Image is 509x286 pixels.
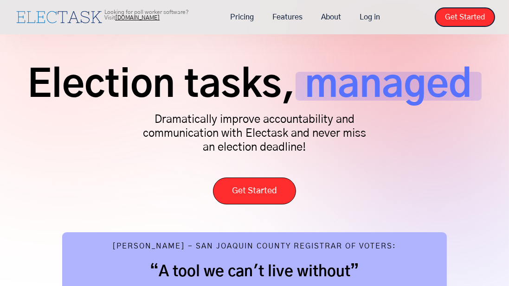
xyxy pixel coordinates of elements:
[81,262,429,281] h2: “A tool we can't live without”
[14,9,104,25] a: home
[221,7,263,27] a: Pricing
[296,72,482,101] span: managed
[27,72,296,101] span: Election tasks,
[435,7,495,27] a: Get Started
[312,7,350,27] a: About
[104,9,216,20] p: Looking for poll worker software? Visit
[263,7,312,27] a: Features
[113,242,397,253] div: [PERSON_NAME] - San Joaquin County Registrar of Voters:
[139,113,371,154] p: Dramatically improve accountability and communication with Electask and never miss an election de...
[350,7,389,27] a: Log in
[115,15,160,20] a: [DOMAIN_NAME]
[213,178,296,205] a: Get Started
